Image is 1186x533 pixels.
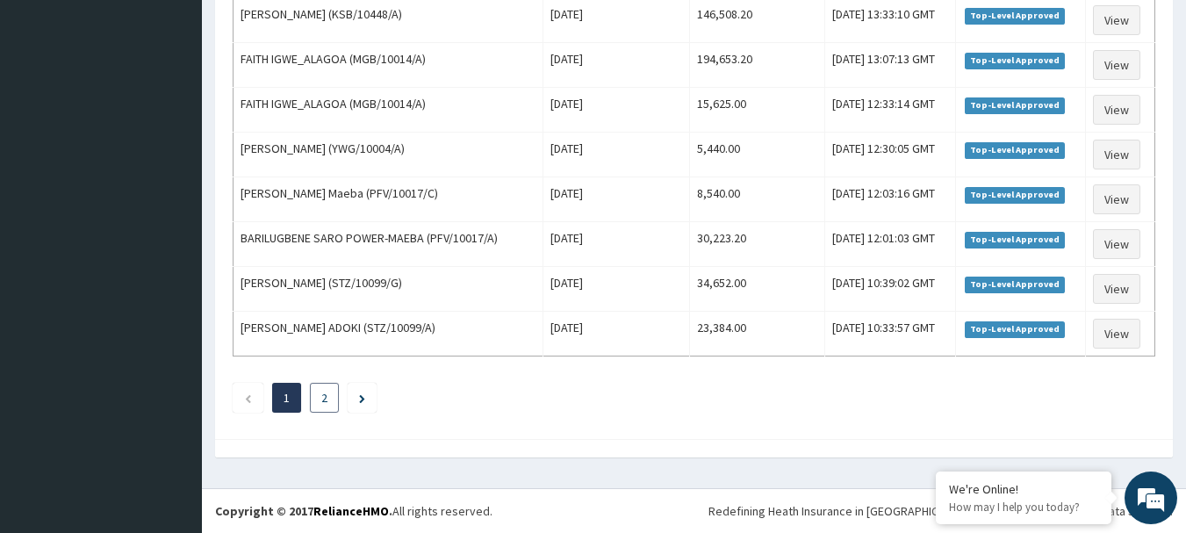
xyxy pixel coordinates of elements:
[234,43,543,88] td: FAITH IGWE_ALAGOA (MGB/10014/A)
[1093,5,1140,35] a: View
[359,390,365,406] a: Next page
[825,133,956,177] td: [DATE] 12:30:05 GMT
[9,350,334,412] textarea: Type your message and hit 'Enter'
[949,500,1098,515] p: How may I help you today?
[825,177,956,222] td: [DATE] 12:03:16 GMT
[543,177,690,222] td: [DATE]
[234,222,543,267] td: BARILUGBENE SARO POWER-MAEBA (PFV/10017/A)
[965,321,1066,337] span: Top-Level Approved
[234,88,543,133] td: FAITH IGWE_ALAGOA (MGB/10014/A)
[689,222,824,267] td: 30,223.20
[543,312,690,357] td: [DATE]
[102,156,242,334] span: We're online!
[1093,184,1140,214] a: View
[965,97,1066,113] span: Top-Level Approved
[689,312,824,357] td: 23,384.00
[234,267,543,312] td: [PERSON_NAME] (STZ/10099/G)
[313,503,389,519] a: RelianceHMO
[234,312,543,357] td: [PERSON_NAME] ADOKI (STZ/10099/A)
[708,502,1173,520] div: Redefining Heath Insurance in [GEOGRAPHIC_DATA] using Telemedicine and Data Science!
[543,267,690,312] td: [DATE]
[32,88,71,132] img: d_794563401_company_1708531726252_794563401
[234,133,543,177] td: [PERSON_NAME] (YWG/10004/A)
[1093,229,1140,259] a: View
[949,481,1098,497] div: We're Online!
[965,187,1066,203] span: Top-Level Approved
[825,222,956,267] td: [DATE] 12:01:03 GMT
[1093,319,1140,349] a: View
[689,133,824,177] td: 5,440.00
[689,88,824,133] td: 15,625.00
[202,488,1186,533] footer: All rights reserved.
[1093,50,1140,80] a: View
[288,9,330,51] div: Minimize live chat window
[1093,95,1140,125] a: View
[543,222,690,267] td: [DATE]
[543,43,690,88] td: [DATE]
[965,53,1066,68] span: Top-Level Approved
[689,177,824,222] td: 8,540.00
[965,277,1066,292] span: Top-Level Approved
[321,390,327,406] a: Page 2
[543,133,690,177] td: [DATE]
[825,88,956,133] td: [DATE] 12:33:14 GMT
[1093,274,1140,304] a: View
[965,232,1066,248] span: Top-Level Approved
[825,43,956,88] td: [DATE] 13:07:13 GMT
[689,267,824,312] td: 34,652.00
[91,98,295,121] div: Chat with us now
[965,142,1066,158] span: Top-Level Approved
[825,267,956,312] td: [DATE] 10:39:02 GMT
[244,390,252,406] a: Previous page
[543,88,690,133] td: [DATE]
[689,43,824,88] td: 194,653.20
[284,390,290,406] a: Page 1 is your current page
[234,177,543,222] td: [PERSON_NAME] Maeba (PFV/10017/C)
[1093,140,1140,169] a: View
[215,503,392,519] strong: Copyright © 2017 .
[825,312,956,357] td: [DATE] 10:33:57 GMT
[965,8,1066,24] span: Top-Level Approved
